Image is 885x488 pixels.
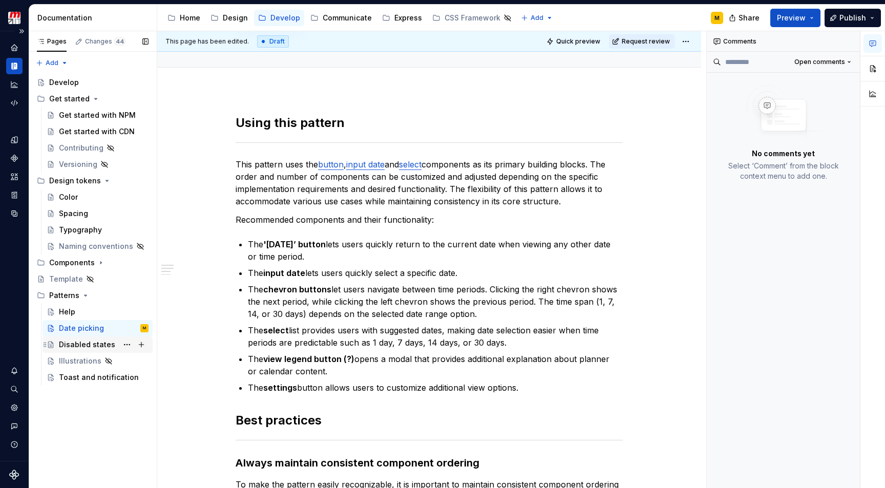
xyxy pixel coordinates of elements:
h2: Best practices [236,412,623,429]
div: Patterns [49,290,79,301]
div: Disabled states [59,340,115,350]
div: Page tree [33,74,153,386]
a: Disabled states [43,336,153,353]
span: Add [46,59,58,67]
span: Publish [839,13,866,23]
button: Share [724,9,766,27]
span: Preview [777,13,806,23]
div: Assets [6,168,23,185]
a: select [399,159,422,169]
p: The button allows users to customize additional view options. [248,381,623,394]
p: Select ‘Comment’ from the block context menu to add one. [719,161,848,181]
p: The lets users quickly select a specific date. [248,267,623,279]
p: No comments yet [752,148,815,159]
div: Express [394,13,422,23]
div: Design tokens [49,176,101,186]
div: Get started [33,91,153,107]
span: Request review [622,37,670,46]
a: Storybook stories [6,187,23,203]
p: The let users navigate between time periods. Clicking the right chevron shows the next period, wh... [248,283,623,320]
strong: settings [263,383,297,393]
button: Search ⌘K [6,381,23,397]
a: Date pickingM [43,320,153,336]
a: Get started with CDN [43,123,153,140]
a: Illustrations [43,353,153,369]
div: Communicate [323,13,372,23]
strong: '[DATE]’ button [263,239,326,249]
a: Develop [254,10,304,26]
span: Open comments [794,58,845,66]
div: Draft [257,35,289,48]
span: This page has been edited. [165,37,249,46]
div: Naming conventions [59,241,133,251]
a: Typography [43,222,153,238]
p: Recommended components and their functionality: [236,214,623,226]
p: The list provides users with suggested dates, making date selection easier when time periods are ... [248,324,623,349]
strong: select [263,325,289,335]
p: The lets users quickly return to the current date when viewing any other date or time period. [248,238,623,263]
p: This pattern uses the , and components as its primary building blocks. The order and number of co... [236,158,623,207]
div: Develop [49,77,79,88]
div: Design tokens [33,173,153,189]
a: Design [206,10,252,26]
span: Add [531,14,543,22]
a: Data sources [6,205,23,222]
div: Toast and notification [59,372,139,383]
button: Add [33,56,71,70]
a: Home [6,39,23,56]
a: Develop [33,74,153,91]
a: Get started with NPM [43,107,153,123]
svg: Supernova Logo [9,470,19,480]
div: Notifications [6,363,23,379]
div: CSS Framework [445,13,500,23]
a: Spacing [43,205,153,222]
div: Changes [85,37,125,46]
div: Analytics [6,76,23,93]
div: Pages [37,37,67,46]
a: Components [6,150,23,166]
div: Versioning [59,159,97,169]
a: Naming conventions [43,238,153,254]
div: Page tree [163,8,516,28]
div: Typography [59,225,102,235]
div: M [143,323,146,333]
div: Illustrations [59,356,101,366]
span: Share [739,13,760,23]
button: Preview [770,9,820,27]
img: e95d57dd-783c-4905-b3fc-0c5af85c8823.png [8,12,20,24]
span: Quick preview [556,37,600,46]
div: Help [59,307,75,317]
a: Communicate [306,10,376,26]
button: Open comments [790,55,856,69]
button: Contact support [6,418,23,434]
a: Documentation [6,58,23,74]
a: button [318,159,344,169]
a: input date [346,159,385,169]
p: The opens a modal that provides additional explanation about planner or calendar content. [248,353,623,377]
a: Settings [6,399,23,416]
button: Expand sidebar [14,24,29,38]
div: Get started with CDN [59,126,135,137]
strong: input date [263,268,305,278]
a: Design tokens [6,132,23,148]
a: Express [378,10,426,26]
div: Date picking [59,323,104,333]
a: Contributing [43,140,153,156]
button: Publish [825,9,881,27]
a: Template [33,271,153,287]
div: Develop [270,13,300,23]
a: CSS Framework [428,10,516,26]
div: Home [180,13,200,23]
div: Color [59,192,78,202]
div: Get started with NPM [59,110,136,120]
a: Toast and notification [43,369,153,386]
div: Design [223,13,248,23]
a: Code automation [6,95,23,111]
button: Quick preview [543,34,605,49]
